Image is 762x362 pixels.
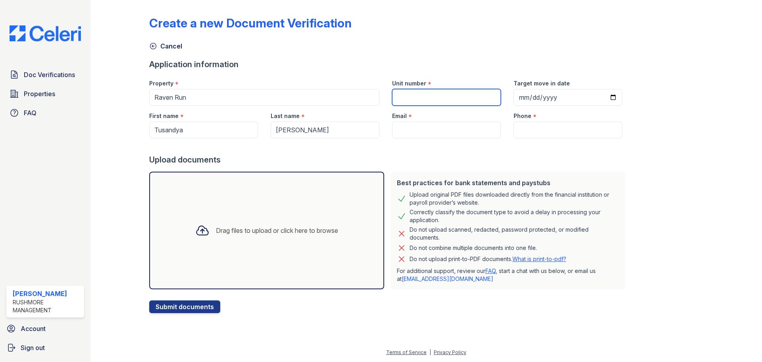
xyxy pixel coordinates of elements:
div: Upload documents [149,154,629,165]
label: First name [149,112,179,120]
span: Doc Verifications [24,70,75,79]
div: Do not combine multiple documents into one file. [410,243,537,253]
a: Privacy Policy [434,349,466,355]
label: Email [392,112,407,120]
a: [EMAIL_ADDRESS][DOMAIN_NAME] [402,275,493,282]
span: FAQ [24,108,37,118]
span: Sign out [21,343,45,352]
div: Create a new Document Verification [149,16,352,30]
span: Account [21,324,46,333]
div: Rushmore Management [13,298,81,314]
a: Sign out [3,340,87,356]
label: Target move in date [514,79,570,87]
a: What is print-to-pdf? [512,256,566,262]
label: Last name [271,112,300,120]
p: For additional support, review our , start a chat with us below, or email us at [397,267,619,283]
a: FAQ [6,105,84,121]
div: Drag files to upload or click here to browse [216,226,338,235]
a: Terms of Service [386,349,427,355]
div: Best practices for bank statements and paystubs [397,178,619,188]
a: Account [3,321,87,337]
div: [PERSON_NAME] [13,289,81,298]
a: Doc Verifications [6,67,84,83]
div: | [429,349,431,355]
label: Unit number [392,79,426,87]
label: Phone [514,112,531,120]
div: Do not upload scanned, redacted, password protected, or modified documents. [410,226,619,242]
a: FAQ [485,267,496,274]
button: Submit documents [149,300,220,313]
a: Properties [6,86,84,102]
img: CE_Logo_Blue-a8612792a0a2168367f1c8372b55b34899dd931a85d93a1a3d3e32e68fde9ad4.png [3,25,87,41]
span: Properties [24,89,55,99]
p: Do not upload print-to-PDF documents. [410,255,566,263]
div: Upload original PDF files downloaded directly from the financial institution or payroll provider’... [410,191,619,207]
div: Correctly classify the document type to avoid a delay in processing your application. [410,208,619,224]
a: Cancel [149,41,182,51]
label: Property [149,79,173,87]
div: Application information [149,59,629,70]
